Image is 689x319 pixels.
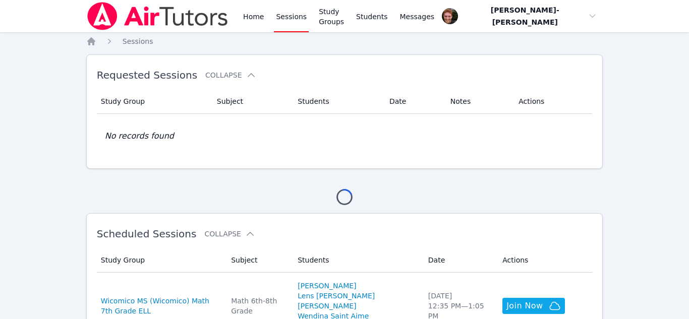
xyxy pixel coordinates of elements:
[422,248,496,273] th: Date
[101,296,219,316] a: Wicomico MS (Wicomico) Math 7th Grade ELL
[225,248,292,273] th: Subject
[97,89,211,114] th: Study Group
[444,89,512,114] th: Notes
[298,291,375,301] a: Lens [PERSON_NAME]
[86,2,229,30] img: Air Tutors
[298,301,356,311] a: [PERSON_NAME]
[383,89,444,114] th: Date
[298,281,356,291] a: [PERSON_NAME]
[400,12,435,22] span: Messages
[86,36,603,46] nav: Breadcrumb
[292,248,422,273] th: Students
[231,296,285,316] div: Math 6th-8th Grade
[496,248,592,273] th: Actions
[204,229,255,239] button: Collapse
[97,228,197,240] span: Scheduled Sessions
[123,36,153,46] a: Sessions
[97,69,197,81] span: Requested Sessions
[205,70,256,80] button: Collapse
[211,89,292,114] th: Subject
[123,37,153,45] span: Sessions
[97,114,593,158] td: No records found
[512,89,592,114] th: Actions
[97,248,225,273] th: Study Group
[502,298,565,314] button: Join Now
[506,300,543,312] span: Join Now
[292,89,383,114] th: Students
